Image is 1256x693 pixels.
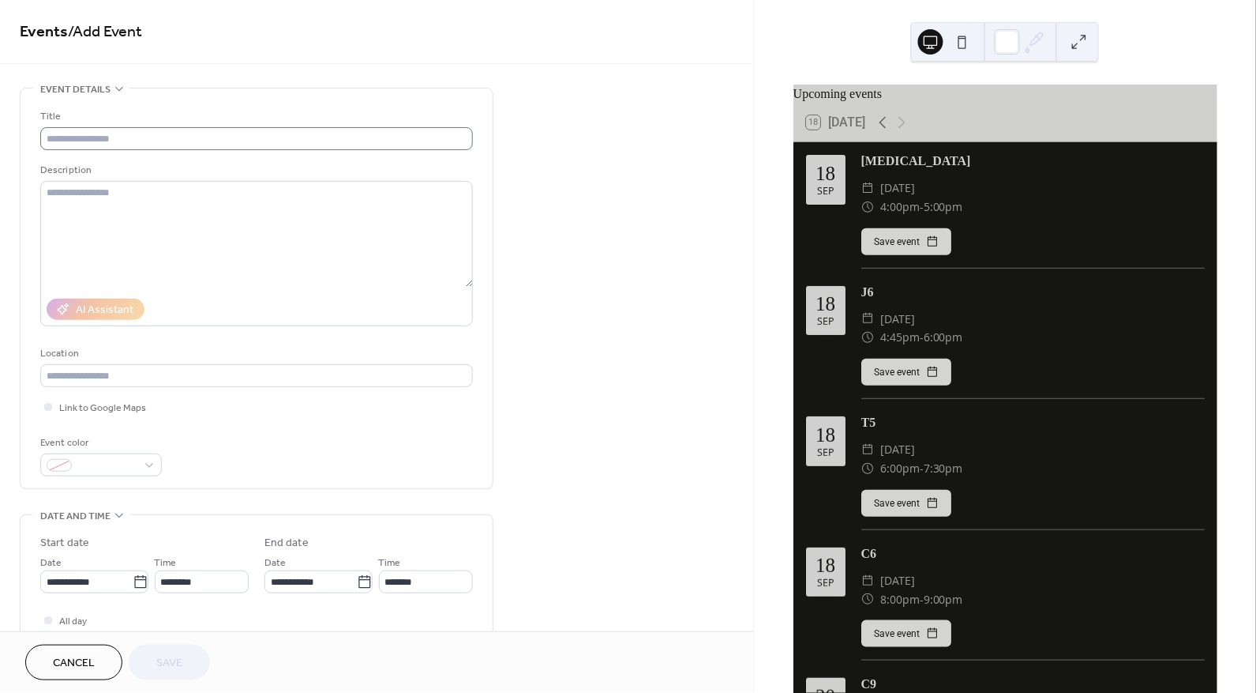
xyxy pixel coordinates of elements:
[68,17,142,48] span: / Add Event
[264,535,309,552] div: End date
[861,490,951,517] button: Save event
[920,198,924,217] span: -
[924,198,963,217] span: 5:00pm
[815,425,835,445] div: 18
[264,556,286,572] span: Date
[880,571,915,590] span: [DATE]
[920,328,924,347] span: -
[817,448,834,458] div: Sep
[924,328,963,347] span: 6:00pm
[25,645,122,680] button: Cancel
[861,359,951,386] button: Save event
[155,556,177,572] span: Time
[861,413,1205,432] div: T5
[880,440,915,459] span: [DATE]
[861,198,874,217] div: ​
[861,328,874,347] div: ​
[793,85,1217,104] div: Upcoming events
[861,283,1205,302] div: J6
[861,544,1205,563] div: C6
[59,401,146,417] span: Link to Google Maps
[40,508,111,525] span: Date and time
[40,556,62,572] span: Date
[40,81,111,98] span: Event details
[379,556,401,572] span: Time
[20,17,68,48] a: Events
[59,614,87,631] span: All day
[861,228,951,255] button: Save event
[861,310,874,329] div: ​
[40,345,470,362] div: Location
[880,590,920,609] span: 8:00pm
[861,440,874,459] div: ​
[817,578,834,589] div: Sep
[861,620,951,647] button: Save event
[880,198,920,217] span: 4:00pm
[40,435,159,451] div: Event color
[815,164,835,183] div: 18
[861,590,874,609] div: ​
[920,459,924,478] span: -
[53,656,95,672] span: Cancel
[40,162,470,179] div: Description
[861,459,874,478] div: ​
[924,459,963,478] span: 7:30pm
[815,556,835,575] div: 18
[817,317,834,327] div: Sep
[880,179,915,198] span: [DATE]
[817,186,834,197] div: Sep
[815,294,835,314] div: 18
[861,152,1205,171] div: [MEDICAL_DATA]
[40,535,89,552] div: Start date
[861,571,874,590] div: ​
[861,179,874,198] div: ​
[924,590,963,609] span: 9:00pm
[880,328,920,347] span: 4:45pm
[880,459,920,478] span: 6:00pm
[880,310,915,329] span: [DATE]
[59,631,124,647] span: Show date only
[40,108,470,125] div: Title
[920,590,924,609] span: -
